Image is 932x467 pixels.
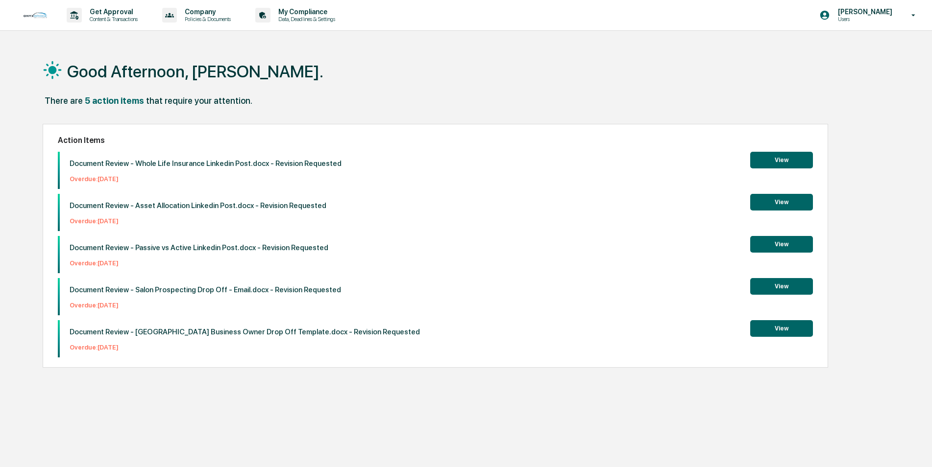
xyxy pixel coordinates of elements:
button: View [750,278,813,295]
img: logo [24,12,47,18]
h1: Good Afternoon, [PERSON_NAME]. [67,62,323,81]
p: Policies & Documents [177,16,236,23]
p: Overdue: [DATE] [70,302,341,309]
a: View [750,281,813,290]
div: There are [45,95,83,106]
div: 5 action items [85,95,144,106]
button: View [750,152,813,168]
p: Document Review - [GEOGRAPHIC_DATA] Business Owner Drop Off Template.docx - Revision Requested [70,327,420,336]
p: Overdue: [DATE] [70,217,326,225]
p: Get Approval [82,8,143,16]
div: that require your attention. [146,95,252,106]
p: Overdue: [DATE] [70,344,420,351]
p: Company [177,8,236,16]
p: Document Review - Passive vs Active Linkedin Post.docx - Revision Requested [70,243,328,252]
a: View [750,197,813,206]
p: Document Review - Salon Prospecting Drop Off - Email.docx - Revision Requested [70,285,341,294]
p: My Compliance [270,8,340,16]
p: Document Review - Whole Life Insurance Linkedin Post.docx - Revision Requested [70,159,342,168]
a: View [750,323,813,332]
p: Overdue: [DATE] [70,259,328,267]
button: View [750,236,813,253]
p: [PERSON_NAME] [830,8,897,16]
p: Content & Transactions [82,16,143,23]
p: Overdue: [DATE] [70,175,342,183]
button: View [750,194,813,210]
a: View [750,155,813,164]
h2: Action Items [58,136,813,145]
p: Document Review - Asset Allocation Linkedin Post.docx - Revision Requested [70,201,326,210]
button: View [750,320,813,337]
a: View [750,239,813,248]
p: Users [830,16,897,23]
p: Data, Deadlines & Settings [270,16,340,23]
